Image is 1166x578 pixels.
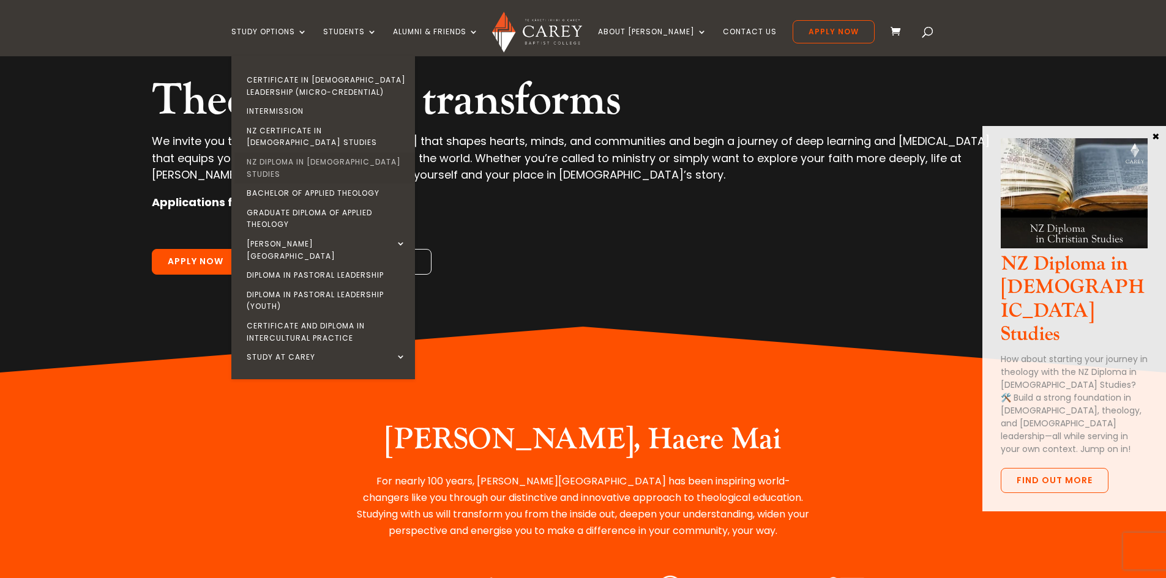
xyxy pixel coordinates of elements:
[1149,130,1162,141] button: Close
[234,70,418,102] a: Certificate in [DEMOGRAPHIC_DATA] Leadership (Micro-credential)
[152,133,1014,194] p: We invite you to discover [DEMOGRAPHIC_DATA] that shapes hearts, minds, and communities and begin...
[723,28,777,56] a: Contact Us
[152,74,1014,133] h2: Theology that transforms
[234,102,418,121] a: Intermission
[234,183,418,203] a: Bachelor of Applied Theology
[354,422,813,464] h2: [PERSON_NAME], Haere Mai
[1001,253,1148,353] h3: NZ Diploma in [DEMOGRAPHIC_DATA] Studies
[234,234,418,265] a: [PERSON_NAME][GEOGRAPHIC_DATA]
[234,285,418,316] a: Diploma in Pastoral Leadership (Youth)
[354,473,813,539] p: For nearly 100 years, [PERSON_NAME][GEOGRAPHIC_DATA] has been inspiring world-changers like you t...
[1001,468,1108,494] a: FInd out more
[234,265,418,285] a: Diploma in Pastoral Leadership
[234,347,418,367] a: Study at Carey
[1001,138,1148,248] img: NZ Dip
[152,249,239,275] a: Apply Now
[393,28,479,56] a: Alumni & Friends
[793,20,875,43] a: Apply Now
[234,152,418,183] a: NZ Diploma in [DEMOGRAPHIC_DATA] Studies
[234,121,418,152] a: NZ Certificate in [DEMOGRAPHIC_DATA] Studies
[234,203,418,234] a: Graduate Diploma of Applied Theology
[231,28,307,56] a: Study Options
[598,28,707,56] a: About [PERSON_NAME]
[152,195,361,210] strong: Applications for 2026 are now open!
[1001,238,1148,252] a: NZ Dip
[323,28,377,56] a: Students
[234,316,418,347] a: Certificate and Diploma in Intercultural Practice
[1001,353,1148,456] p: How about starting your journey in theology with the NZ Diploma in [DEMOGRAPHIC_DATA] Studies? 🛠️...
[492,12,582,53] img: Carey Baptist College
